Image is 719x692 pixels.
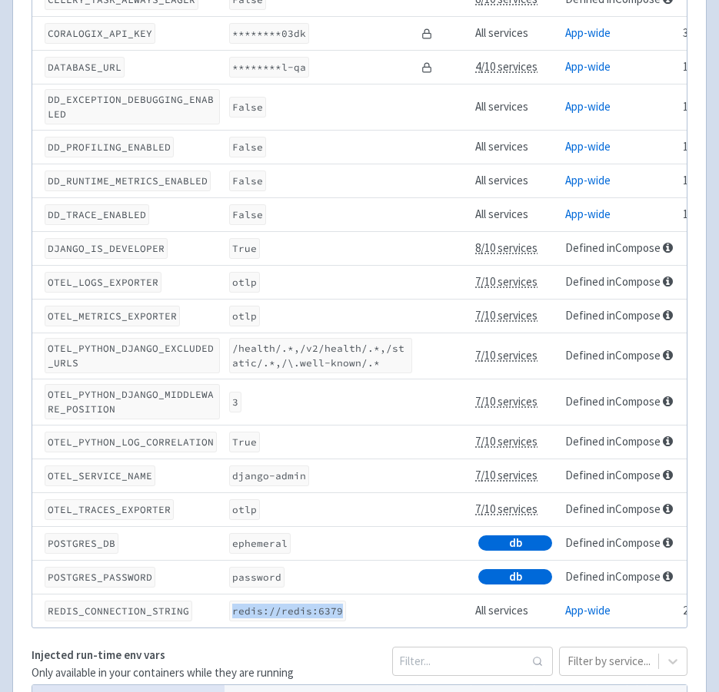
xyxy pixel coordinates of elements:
span: 4/10 services [475,59,538,74]
code: OTEL_PYTHON_DJANGO_MIDDLEWARE_POSITION [45,384,220,419]
code: True [229,432,260,452]
span: 7/10 services [475,434,538,449]
code: OTEL_PYTHON_LOG_CORRELATION [45,432,217,452]
a: App-wide [565,139,611,154]
a: Defined in Compose [565,502,661,516]
a: App-wide [565,59,611,74]
code: False [229,171,266,191]
input: Filter... [392,647,553,676]
code: otlp [229,499,260,520]
span: 7/10 services [475,348,538,363]
code: DD_PROFILING_ENABLED [45,137,174,157]
code: False [229,97,266,118]
a: Defined in Compose [565,308,661,323]
a: Defined in Compose [565,468,661,482]
a: App-wide [565,603,611,618]
td: All services [471,130,561,164]
span: 7/10 services [475,274,538,289]
a: App-wide [565,173,611,187]
code: 3 [229,392,241,412]
code: False [229,137,266,157]
code: OTEL_LOGS_EXPORTER [45,272,161,293]
a: App-wide [565,25,611,40]
code: DD_RUNTIME_METRICS_ENABLED [45,171,211,191]
code: REDIS_CONNECTION_STRING [45,601,192,621]
code: OTEL_SERVICE_NAME [45,465,155,486]
code: POSTGRES_DB [45,533,118,554]
a: Defined in Compose [565,240,661,255]
a: Defined in Compose [565,348,661,363]
code: /health/.*,/v2/health/.*,/static/.*,/\.well-known/.* [229,338,411,373]
a: Defined in Compose [565,535,661,550]
a: App-wide [565,99,611,114]
code: otlp [229,306,260,326]
code: password [229,567,285,588]
span: 7/10 services [475,468,538,482]
code: OTEL_METRICS_EXPORTER [45,306,180,326]
code: ephemeral [229,533,291,554]
code: DJANGO_IS_DEVELOPER [45,238,168,259]
strong: Injected run-time env vars [32,647,165,662]
span: 7/10 services [475,308,538,323]
code: False [229,204,266,225]
code: otlp [229,272,260,293]
span: 7/10 services [475,502,538,516]
code: CORALOGIX_API_KEY [45,23,155,44]
code: True [229,238,260,259]
td: All services [471,164,561,197]
a: Defined in Compose [565,434,661,449]
p: Only available in your containers while they are running [32,664,294,682]
code: django-admin [229,465,309,486]
td: All services [471,594,561,627]
a: App-wide [565,207,611,221]
code: DD_TRACE_ENABLED [45,204,149,225]
code: OTEL_PYTHON_DJANGO_EXCLUDED_URLS [45,338,220,373]
code: OTEL_TRACES_EXPORTER [45,499,174,520]
td: All services [471,16,561,50]
a: Defined in Compose [565,274,661,289]
a: Defined in Compose [565,394,661,409]
code: DATABASE_URL [45,57,125,78]
code: redis://redis:6379 [229,601,346,621]
code: DD_EXCEPTION_DEBUGGING_ENABLED [45,89,220,124]
span: 7/10 services [475,394,538,409]
span: db [509,535,522,551]
a: Defined in Compose [565,569,661,584]
span: 8/10 services [475,240,538,255]
td: All services [471,84,561,130]
span: db [509,569,522,584]
td: All services [471,197,561,231]
code: POSTGRES_PASSWORD [45,567,155,588]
